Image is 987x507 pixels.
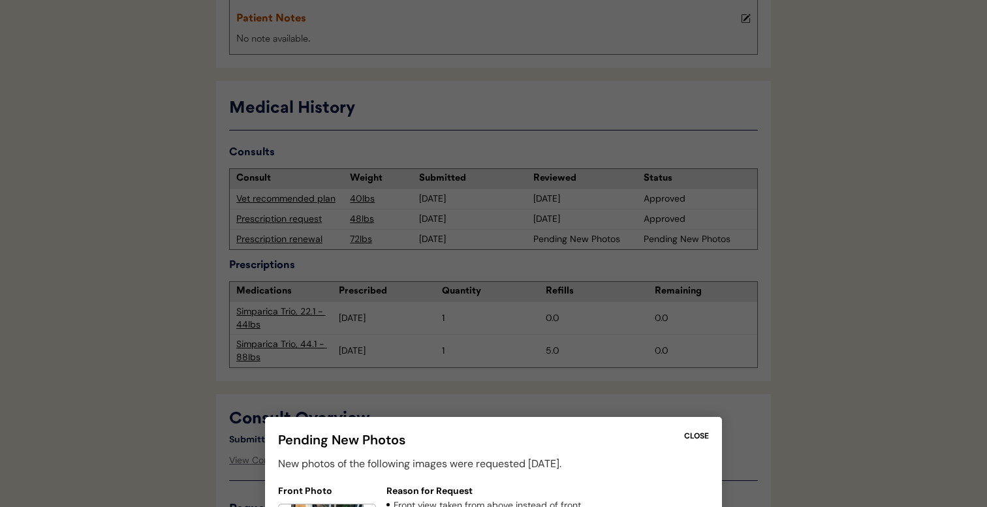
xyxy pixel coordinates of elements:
[278,430,684,450] div: Pending New Photos
[684,430,709,442] div: CLOSE
[278,485,332,498] div: Front Photo
[386,485,473,498] div: Reason for Request
[278,456,561,472] div: New photos of the following images were requested [DATE].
